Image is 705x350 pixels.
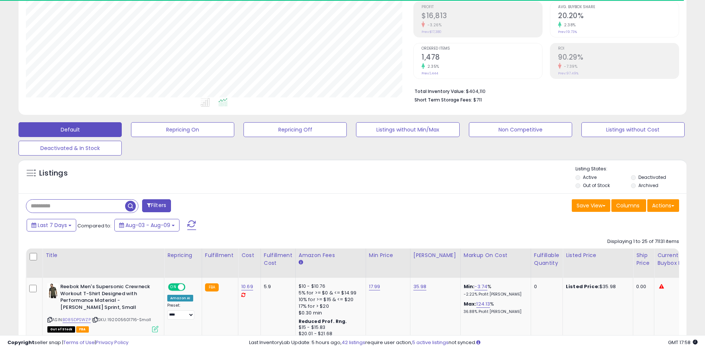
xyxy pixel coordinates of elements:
[125,221,170,229] span: Aug-03 - Aug-09
[561,22,576,28] small: 2.38%
[356,122,459,137] button: Listings without Min/Max
[572,199,610,212] button: Save View
[414,97,472,103] b: Short Term Storage Fees:
[566,251,630,259] div: Listed Price
[96,339,128,346] a: Privacy Policy
[636,283,648,290] div: 0.00
[299,290,360,296] div: 5% for >= $0 & <= $14.99
[169,284,178,290] span: ON
[299,283,360,290] div: $10 - $10.76
[19,141,122,156] button: Deactivated & In Stock
[299,310,360,316] div: $0.30 min
[558,5,679,9] span: Avg. Buybox Share
[534,251,560,267] div: Fulfillable Quantity
[414,86,674,95] li: $404,110
[167,251,199,259] div: Repricing
[473,96,482,103] span: $711
[460,249,531,278] th: The percentage added to the cost of goods (COGS) that forms the calculator for Min & Max prices.
[7,339,128,346] div: seller snap | |
[558,30,577,34] small: Prev: 19.73%
[422,5,542,9] span: Profit
[657,251,695,267] div: Current Buybox Price
[558,11,679,21] h2: 20.20%
[469,122,572,137] button: Non Competitive
[422,71,438,76] small: Prev: 1,444
[566,283,627,290] div: $35.98
[611,199,646,212] button: Columns
[413,251,457,259] div: [PERSON_NAME]
[464,309,525,314] p: 36.88% Profit [PERSON_NAME]
[241,283,253,290] a: 10.69
[47,283,58,298] img: 41Zl+fwHOTL._SL40_.jpg
[575,166,686,173] p: Listing States:
[534,283,557,290] div: 0
[476,300,490,308] a: 124.13
[464,283,525,297] div: %
[114,219,179,231] button: Aug-03 - Aug-09
[616,202,639,209] span: Columns
[464,301,525,314] div: %
[63,339,95,346] a: Terms of Use
[205,283,219,291] small: FBA
[566,283,600,290] b: Listed Price:
[142,199,171,212] button: Filters
[369,251,407,259] div: Min Price
[264,251,292,267] div: Fulfillment Cost
[241,251,258,259] div: Cost
[299,303,360,310] div: 17% for > $20
[414,88,465,94] b: Total Inventory Value:
[558,47,679,51] span: ROI
[299,324,360,331] div: $15 - $15.83
[638,182,658,189] label: Archived
[27,219,76,231] button: Last 7 Days
[422,30,442,34] small: Prev: $17,380
[581,122,685,137] button: Listings without Cost
[60,283,150,313] b: Reebok Men's Supersonic Crewneck Workout T-Shirt Designed with Performance Material - [PERSON_NAM...
[47,326,75,333] span: All listings that are currently out of stock and unavailable for purchase on Amazon
[299,251,363,259] div: Amazon Fees
[464,251,528,259] div: Markup on Cost
[369,283,380,290] a: 17.99
[299,318,347,324] b: Reduced Prof. Rng.
[76,326,89,333] span: FBA
[77,222,111,229] span: Compared to:
[422,11,542,21] h2: $16,813
[583,174,597,180] label: Active
[299,296,360,303] div: 10% for >= $15 & <= $20
[167,303,196,320] div: Preset:
[167,295,193,301] div: Amazon AI
[583,182,610,189] label: Out of Stock
[413,283,427,290] a: 35.98
[299,259,303,266] small: Amazon Fees.
[422,53,542,63] h2: 1,478
[184,284,196,290] span: OFF
[38,221,67,229] span: Last 7 Days
[131,122,234,137] button: Repricing On
[607,238,679,245] div: Displaying 1 to 25 of 71131 items
[425,22,442,28] small: -3.26%
[342,339,365,346] a: 42 listings
[464,283,475,290] b: Min:
[19,122,122,137] button: Default
[63,317,91,323] a: B085DPSWZP
[464,292,525,297] p: -2.22% Profit [PERSON_NAME]
[7,339,34,346] strong: Copyright
[412,339,449,346] a: 5 active listings
[464,300,477,307] b: Max:
[558,53,679,63] h2: 90.29%
[668,339,698,346] span: 2025-08-17 17:58 GMT
[647,199,679,212] button: Actions
[264,283,290,290] div: 5.9
[244,122,347,137] button: Repricing Off
[636,251,651,267] div: Ship Price
[249,339,698,346] div: Last InventoryLab Update: 5 hours ago, require user action, not synced.
[422,47,542,51] span: Ordered Items
[561,64,577,69] small: -7.39%
[205,251,235,259] div: Fulfillment
[558,71,578,76] small: Prev: 97.49%
[474,283,487,290] a: -3.74
[425,64,439,69] small: 2.35%
[46,251,161,259] div: Title
[638,174,666,180] label: Deactivated
[39,168,68,179] h5: Listings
